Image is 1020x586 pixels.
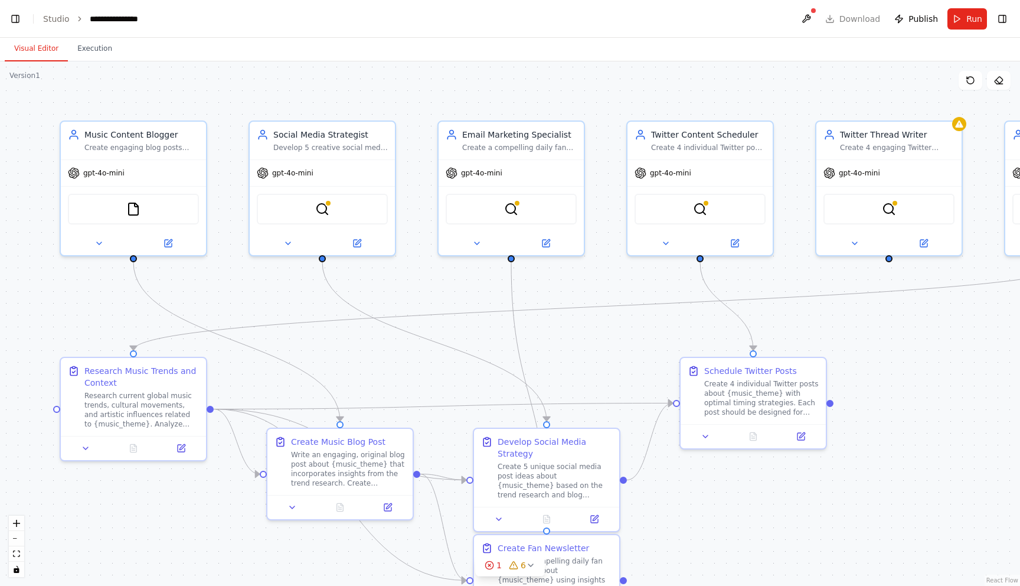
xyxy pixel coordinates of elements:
[986,577,1018,584] a: React Flow attribution
[704,379,819,417] div: Create 4 individual Twitter posts about {music_theme} with optimal timing strategies. Each post s...
[7,11,24,27] button: Show left sidebar
[505,262,552,528] g: Edge from 7d47d46f-cb7c-4ed7-a918-8027a658d35c to c884859d-f984-42f8-b9fd-4fc5cf58ec86
[127,262,346,421] g: Edge from 69dc67bd-54e9-4e91-9f7c-c169473f515f to 52b84c7e-c73e-4b18-b541-f670bffaf9da
[60,121,207,256] div: Music Content BloggerCreate engaging blog posts about music topics, artist analysis, and musical ...
[498,436,612,460] div: Develop Social Media Strategy
[498,462,612,500] div: Create 5 unique social media post ideas about {music_theme} based on the trend research and blog ...
[704,365,797,377] div: Schedule Twitter Posts
[9,71,40,80] div: Version 1
[650,168,691,178] span: gpt-4o-mini
[462,129,577,141] div: Email Marketing Specialist
[9,546,24,562] button: fit view
[43,14,70,24] a: Studio
[475,555,545,577] button: 16
[839,168,880,178] span: gpt-4o-mini
[693,202,707,216] img: BraveSearchTool
[728,429,779,444] button: No output available
[966,13,982,25] span: Run
[521,559,526,571] span: 6
[498,542,589,554] div: Create Fan Newsletter
[291,436,385,448] div: Create Music Blog Post
[420,468,466,486] g: Edge from 52b84c7e-c73e-4b18-b541-f670bffaf9da to a1618e72-9624-4b86-bdc0-335b43a4519d
[626,121,774,256] div: Twitter Content SchedulerCreate 4 individual Twitter posts about {music_theme} with optimal timin...
[522,512,572,526] button: No output available
[994,11,1011,27] button: Hide right sidebar
[437,121,585,256] div: Email Marketing SpecialistCreate a compelling daily fan newsletter about {music_theme} that inclu...
[161,441,201,455] button: Open in side panel
[316,262,552,421] g: Edge from 7dc7251f-ffe1-42bb-b4c2-3e033f07ab89 to a1618e72-9624-4b86-bdc0-335b43a4519d
[694,262,759,350] g: Edge from 28bc89fc-25fd-4173-bfff-8d734a8d50e6 to 453596e0-8ecc-4a99-8185-bd381d62bf51
[126,202,140,216] img: FileReadTool
[68,37,122,61] button: Execution
[249,121,396,256] div: Social Media StrategistDevelop 5 creative social media post ideas based on {music_theme}, ensurin...
[9,562,24,577] button: toggle interactivity
[9,516,24,531] button: zoom in
[9,531,24,546] button: zoom out
[214,403,260,480] g: Edge from 28bba774-fc1c-457d-9133-f241b42c9434 to 52b84c7e-c73e-4b18-b541-f670bffaf9da
[473,428,620,532] div: Develop Social Media StrategyCreate 5 unique social media post ideas about {music_theme} based on...
[214,398,673,415] g: Edge from 28bba774-fc1c-457d-9133-f241b42c9434 to 453596e0-8ecc-4a99-8185-bd381d62bf51
[815,121,963,256] div: Twitter Thread WriterCreate 4 engaging Twitter threads about {music_theme}, each with strategic t...
[651,129,766,141] div: Twitter Content Scheduler
[273,143,388,152] div: Develop 5 creative social media post ideas based on {music_theme}, ensuring each post follows pla...
[291,450,406,488] div: Write an engaging, original blog post about {music_theme} that incorporates insights from the tre...
[323,236,390,250] button: Open in side panel
[908,13,938,25] span: Publish
[315,500,365,515] button: No output available
[890,236,957,250] button: Open in side panel
[272,168,313,178] span: gpt-4o-mini
[135,236,201,250] button: Open in side panel
[947,8,987,30] button: Run
[84,129,199,141] div: Music Content Blogger
[890,8,943,30] button: Publish
[496,559,502,571] span: 1
[315,202,329,216] img: BraveSearchTool
[367,500,408,515] button: Open in side panel
[5,37,68,61] button: Visual Editor
[60,357,207,461] div: Research Music Trends and ContextResearch current global music trends, cultural movements, and ar...
[84,365,199,389] div: Research Music Trends and Context
[462,143,577,152] div: Create a compelling daily fan newsletter about {music_theme} that includes exclusive insights, be...
[701,236,768,250] button: Open in side panel
[512,236,579,250] button: Open in side panel
[574,512,614,526] button: Open in side panel
[840,143,954,152] div: Create 4 engaging Twitter threads about {music_theme}, each with strategic timing recommendations...
[679,357,827,450] div: Schedule Twitter PostsCreate 4 individual Twitter posts about {music_theme} with optimal timing s...
[882,202,896,216] img: BraveSearchTool
[840,129,954,141] div: Twitter Thread Writer
[651,143,766,152] div: Create 4 individual Twitter posts about {music_theme} with optimal timing recommendations for max...
[84,391,199,429] div: Research current global music trends, cultural movements, and artistic influences related to {mus...
[9,516,24,577] div: React Flow controls
[43,13,138,25] nav: breadcrumb
[780,429,821,444] button: Open in side panel
[273,129,388,141] div: Social Media Strategist
[84,143,199,152] div: Create engaging blog posts about music topics, artist analysis, and musical themes. Focus on orig...
[504,202,518,216] img: SerplyWebSearchTool
[266,428,414,520] div: Create Music Blog PostWrite an engaging, original blog post about {music_theme} that incorporates...
[83,168,125,178] span: gpt-4o-mini
[109,441,159,455] button: No output available
[461,168,502,178] span: gpt-4o-mini
[627,398,673,486] g: Edge from a1618e72-9624-4b86-bdc0-335b43a4519d to 453596e0-8ecc-4a99-8185-bd381d62bf51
